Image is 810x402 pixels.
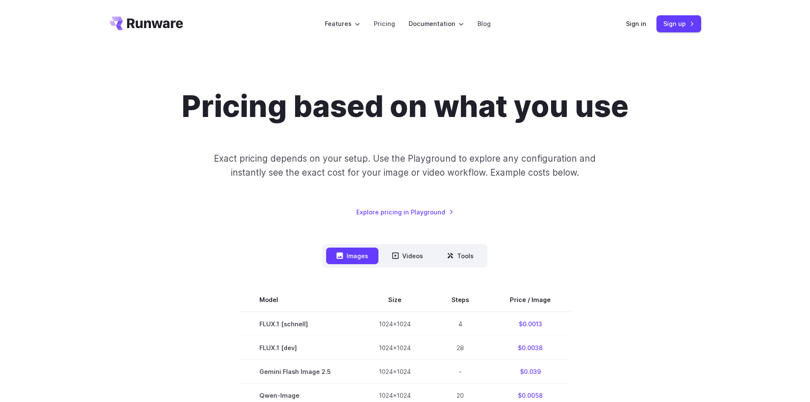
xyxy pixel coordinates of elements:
a: Sign in [626,19,646,29]
th: Steps [431,288,489,312]
a: Sign up [657,15,701,32]
th: Size [358,288,431,312]
td: $0.039 [489,359,571,383]
th: Price / Image [489,288,571,312]
label: Documentation [409,19,464,29]
a: Go to / [109,17,183,30]
td: FLUX.1 [schnell] [239,312,358,336]
td: $0.0038 [489,336,571,359]
td: 28 [431,336,489,359]
a: Explore pricing in Playground [356,207,454,217]
td: 4 [431,312,489,336]
td: 1024x1024 [358,359,431,383]
th: Model [239,288,358,312]
td: $0.0013 [489,312,571,336]
label: Features [325,19,360,29]
td: 1024x1024 [358,312,431,336]
td: FLUX.1 [dev] [239,336,358,359]
h1: Pricing based on what you use [182,88,628,124]
p: Exact pricing depends on your setup. Use the Playground to explore any configuration and instantl... [198,151,612,180]
a: Pricing [374,19,395,29]
span: Gemini Flash Image 2.5 [259,367,338,376]
td: 1024x1024 [358,336,431,359]
button: Tools [437,248,484,264]
a: Blog [477,19,491,29]
button: Videos [382,248,433,264]
button: Images [326,248,378,264]
td: - [431,359,489,383]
